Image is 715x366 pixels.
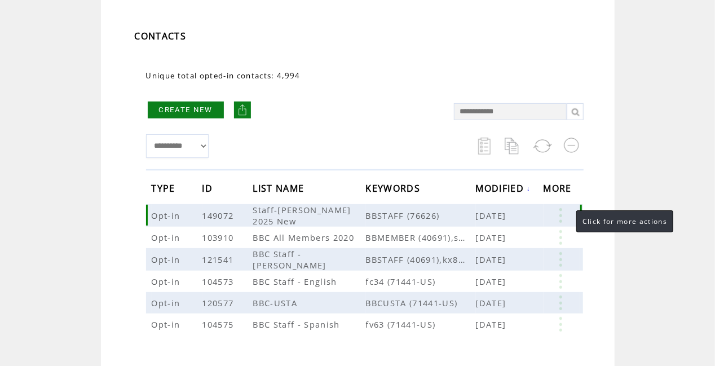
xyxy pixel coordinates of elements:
[366,232,476,243] span: BBMEMBER (40691),sr99 (71441-US)
[152,210,183,221] span: Opt-in
[202,184,216,191] a: ID
[152,276,183,287] span: Opt-in
[253,319,343,330] span: BBC Staff - Spanish
[237,104,248,116] img: upload.png
[152,179,178,200] span: TYPE
[202,179,216,200] span: ID
[253,276,340,287] span: BBC Staff - English
[476,179,527,200] span: MODIFIED
[152,297,183,308] span: Opt-in
[146,70,301,81] span: Unique total opted-in contacts: 4,994
[476,319,509,330] span: [DATE]
[476,297,509,308] span: [DATE]
[148,102,224,118] a: CREATE NEW
[544,179,575,200] span: MORE
[253,297,301,308] span: BBC-USTA
[476,210,509,221] span: [DATE]
[366,184,423,191] a: KEYWORDS
[476,232,509,243] span: [DATE]
[476,185,531,192] a: MODIFIED↓
[202,297,237,308] span: 120577
[202,319,237,330] span: 104575
[202,276,237,287] span: 104573
[135,30,187,42] span: CONTACTS
[582,217,667,226] span: Click for more actions
[366,319,476,330] span: fv63 (71441-US)
[253,248,329,271] span: BBC Staff - [PERSON_NAME]
[202,254,237,265] span: 121541
[366,179,423,200] span: KEYWORDS
[366,276,476,287] span: fc34 (71441-US)
[152,184,178,191] a: TYPE
[202,232,237,243] span: 103910
[253,232,358,243] span: BBC All Members 2020
[366,297,476,308] span: BBCUSTA (71441-US)
[202,210,237,221] span: 149072
[152,232,183,243] span: Opt-in
[253,184,307,191] a: LIST NAME
[152,319,183,330] span: Opt-in
[366,254,476,265] span: BBSTAFF (40691),kx88 (71441-US)
[476,254,509,265] span: [DATE]
[366,210,476,221] span: BBSTAFF (76626)
[476,276,509,287] span: [DATE]
[253,179,307,200] span: LIST NAME
[152,254,183,265] span: Opt-in
[253,204,351,227] span: Staff-[PERSON_NAME] 2025 New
